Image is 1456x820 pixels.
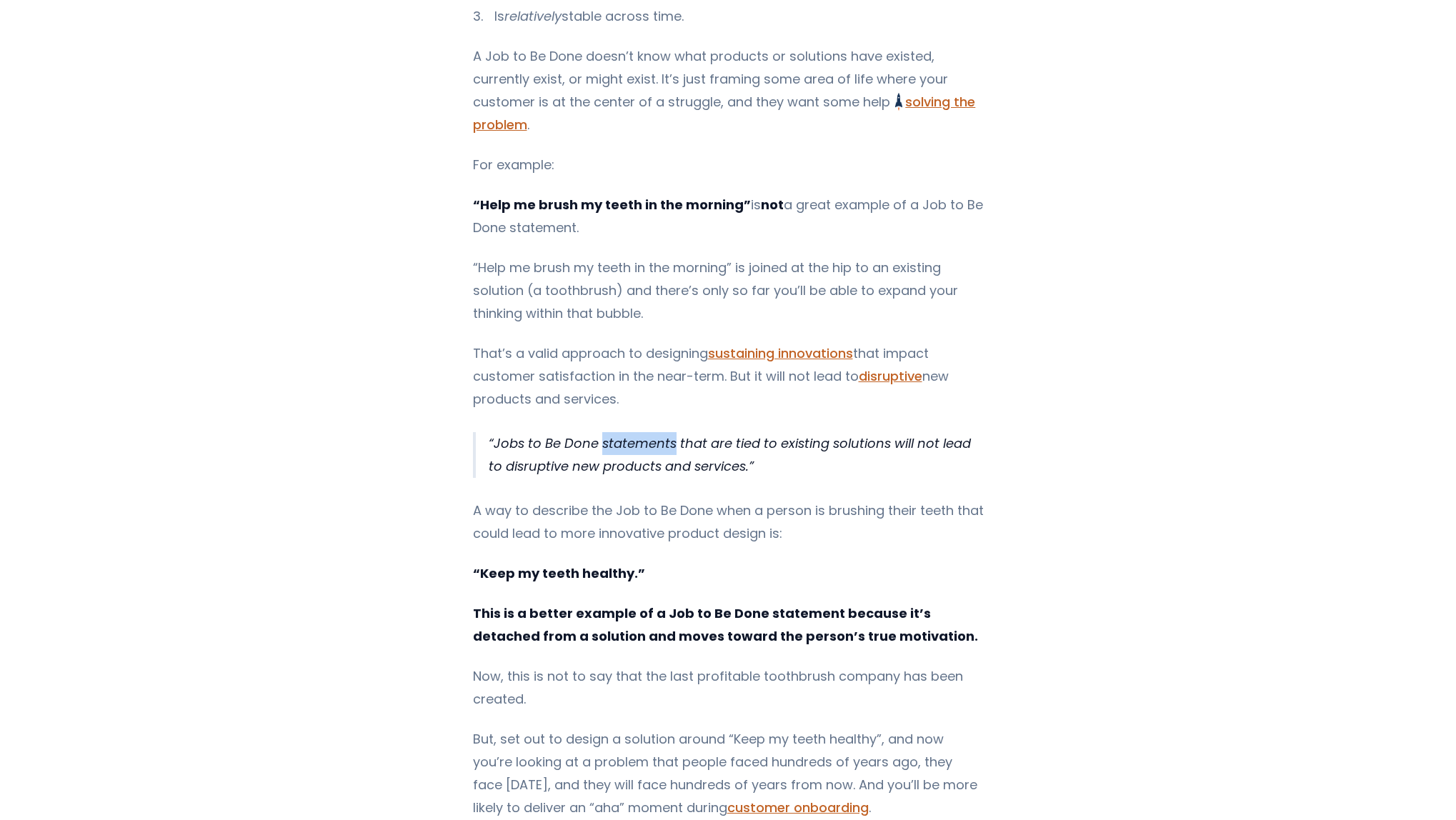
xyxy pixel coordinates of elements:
[473,194,984,239] p: is a great example of a Job to Be Done statement.
[473,665,984,711] p: Now, this is not to say that the last profitable toothbrush company has been created.
[761,196,784,214] strong: not
[473,604,978,645] strong: This is a better example of a Job to Be Done statement because it’s detached from a solution and ...
[473,45,984,136] p: A Job to Be Done doesn’t know what products or solutions have existed, currently exist, or might ...
[473,256,984,325] p: “Help me brush my teeth in the morning” is joined at the hip to an existing solution (a toothbrus...
[859,367,922,385] a: disruptive
[473,154,984,176] p: For example:
[473,5,984,28] li: Is stable across time.
[473,728,984,819] p: But, set out to design a solution around “Keep my teeth healthy”, and now you’re looking at a pro...
[473,342,984,411] p: That’s a valid approach to designing that impact customer satisfaction in the near-term. But it w...
[727,799,869,816] a: customer onboarding
[504,7,562,25] em: relatively
[489,432,984,478] p: Jobs to Be Done statements that are tied to existing solutions will not lead to disruptive new pr...
[473,499,984,545] p: A way to describe the Job to Be Done when a person is brushing their teeth that could lead to mor...
[473,196,751,214] strong: “Help me brush my teeth in the morning”
[473,564,645,582] strong: “Keep my teeth healthy.”
[708,344,853,362] a: sustaining innovations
